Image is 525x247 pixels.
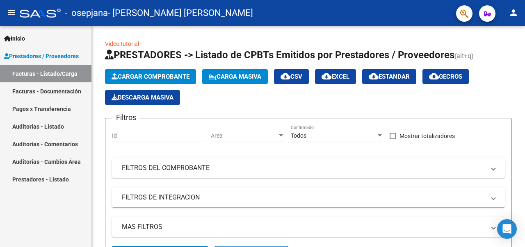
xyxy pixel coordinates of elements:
[122,222,485,231] mat-panel-title: MAS FILTROS
[4,34,25,43] span: Inicio
[112,188,505,207] mat-expansion-panel-header: FILTROS DE INTEGRACION
[112,217,505,237] mat-expansion-panel-header: MAS FILTROS
[211,132,277,139] span: Area
[369,71,379,81] mat-icon: cloud_download
[105,90,180,105] app-download-masive: Descarga masiva de comprobantes (adjuntos)
[209,73,261,80] span: Carga Masiva
[362,69,416,84] button: Estandar
[497,219,517,239] div: Open Intercom Messenger
[112,73,189,80] span: Cargar Comprobante
[65,4,108,22] span: - osepjana
[281,71,290,81] mat-icon: cloud_download
[108,4,253,22] span: - [PERSON_NAME] [PERSON_NAME]
[509,8,518,18] mat-icon: person
[105,49,454,61] span: PRESTADORES -> Listado de CPBTs Emitidos por Prestadores / Proveedores
[322,73,349,80] span: EXCEL
[274,69,309,84] button: CSV
[4,52,79,61] span: Prestadores / Proveedores
[112,158,505,178] mat-expansion-panel-header: FILTROS DEL COMPROBANTE
[429,71,439,81] mat-icon: cloud_download
[122,193,485,202] mat-panel-title: FILTROS DE INTEGRACION
[281,73,302,80] span: CSV
[399,131,455,141] span: Mostrar totalizadores
[7,8,16,18] mat-icon: menu
[202,69,268,84] button: Carga Masiva
[322,71,331,81] mat-icon: cloud_download
[291,132,306,139] span: Todos
[454,52,474,60] span: (alt+q)
[105,41,139,47] a: Video tutorial
[105,69,196,84] button: Cargar Comprobante
[122,163,485,172] mat-panel-title: FILTROS DEL COMPROBANTE
[105,90,180,105] button: Descarga Masiva
[422,69,469,84] button: Gecros
[429,73,462,80] span: Gecros
[112,112,140,123] h3: Filtros
[112,94,173,101] span: Descarga Masiva
[315,69,356,84] button: EXCEL
[369,73,410,80] span: Estandar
